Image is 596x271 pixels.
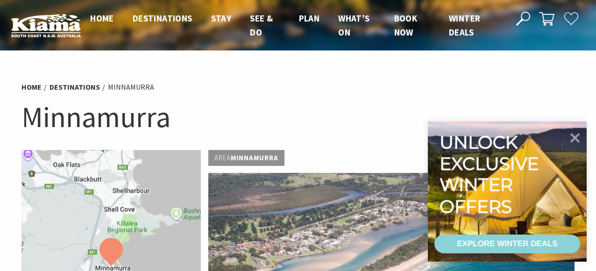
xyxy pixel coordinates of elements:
span: Plan [299,13,320,24]
a: Home [21,82,42,92]
span: What’s On [338,13,369,38]
div: Unlock exclusive winter offers [440,132,543,217]
span: Stay [211,13,232,24]
span: Home [90,13,114,24]
img: Kiama Logo [11,14,81,37]
span: Area [214,153,231,162]
nav: Main Menu [81,11,505,40]
a: EXPLORE WINTER DEALS [434,235,580,253]
span: Book now [394,13,418,38]
div: EXPLORE WINTER DEALS [457,235,557,253]
span: See & Do [250,13,273,38]
span: Winter Deals [449,13,480,38]
a: Destinations [50,82,100,92]
li: Minnamurra [108,81,154,93]
span: Destinations [133,13,192,24]
p: Minnamurra [208,150,284,166]
h1: Minnamurra [21,98,575,136]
